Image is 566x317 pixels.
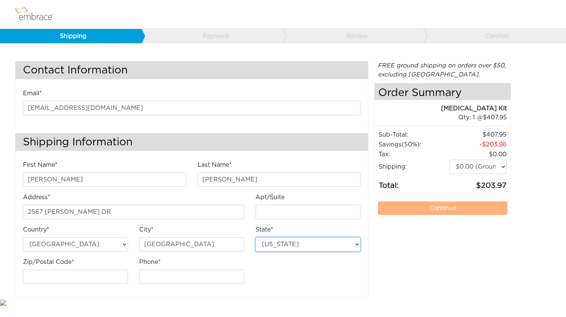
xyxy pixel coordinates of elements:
[449,149,507,159] td: 0.00
[378,174,449,192] td: Total:
[282,29,424,43] a: Review
[374,61,511,79] div: FREE ground shipping on orders over $50, excluding [GEOGRAPHIC_DATA].
[139,225,154,234] label: City*
[23,258,74,267] label: Zip/Postal Code*
[402,142,420,148] span: (50%)
[198,160,232,169] label: Last Name*
[378,140,449,149] td: Savings :
[23,225,49,234] label: Country*
[139,258,161,267] label: Phone*
[15,133,368,151] h3: Shipping Information
[374,104,507,113] div: [MEDICAL_DATA] Kit
[378,130,449,140] td: Sub-Total:
[141,29,283,43] a: Payment
[13,5,62,24] img: logo.png
[449,174,507,192] td: 203.97
[374,83,511,100] h4: Order Summary
[256,193,285,202] label: Apt/Suite
[378,201,507,215] a: Continue
[256,225,273,234] label: State*
[15,61,368,79] h3: Contact Information
[23,160,58,169] label: First Name*
[378,159,449,174] td: Shipping:
[449,130,507,140] td: 407.95
[23,193,50,202] label: Address*
[483,114,507,120] span: 407.95
[423,29,565,43] a: Confirm
[23,89,42,98] label: Email*
[384,113,507,122] div: 1 @
[378,149,449,159] td: Tax:
[449,140,507,149] td: 203.98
